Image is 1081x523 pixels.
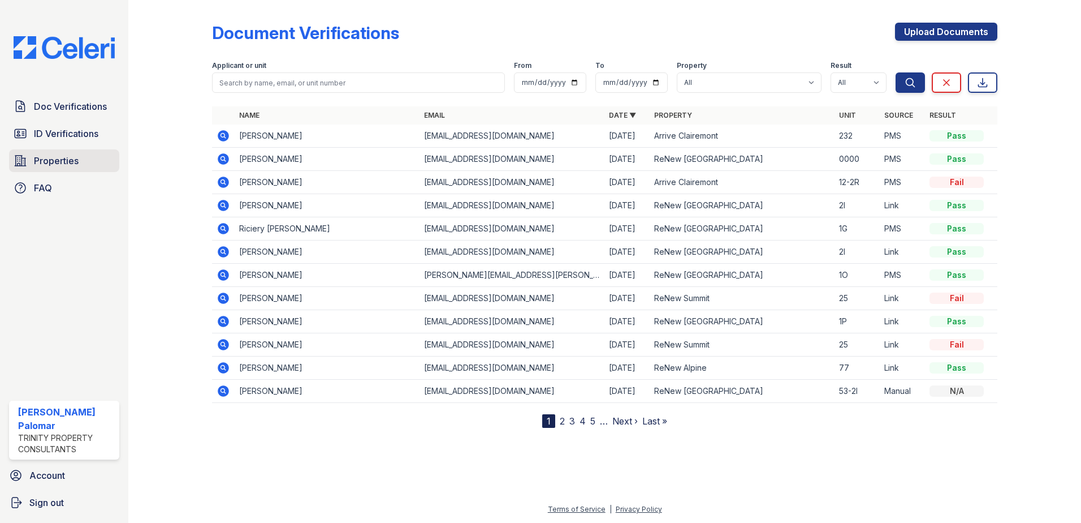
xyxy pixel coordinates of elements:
td: [EMAIL_ADDRESS][DOMAIN_NAME] [420,171,604,194]
td: ReNew [GEOGRAPHIC_DATA] [650,217,834,241]
a: Doc Verifications [9,95,119,118]
td: [PERSON_NAME] [235,171,420,194]
td: ReNew [GEOGRAPHIC_DATA] [650,264,834,287]
div: Pass [929,316,984,327]
td: ReNew Alpine [650,357,834,380]
td: ReNew Summit [650,333,834,357]
td: [EMAIL_ADDRESS][DOMAIN_NAME] [420,310,604,333]
span: Sign out [29,496,64,509]
a: Result [929,111,956,119]
div: | [609,505,612,513]
div: Fail [929,339,984,350]
div: Pass [929,362,984,374]
div: Document Verifications [212,23,399,43]
span: FAQ [34,181,52,195]
td: [PERSON_NAME] [235,241,420,264]
label: Result [831,61,851,70]
td: ReNew [GEOGRAPHIC_DATA] [650,310,834,333]
span: Doc Verifications [34,100,107,113]
span: Account [29,469,65,482]
td: [PERSON_NAME] [235,380,420,403]
td: [DATE] [604,148,650,171]
td: [PERSON_NAME][EMAIL_ADDRESS][PERSON_NAME][DOMAIN_NAME] [420,264,604,287]
td: Arrive Clairemont [650,171,834,194]
td: PMS [880,125,925,148]
a: Name [239,111,260,119]
td: 2I [834,241,880,264]
td: [PERSON_NAME] [235,310,420,333]
td: 1G [834,217,880,241]
td: [DATE] [604,194,650,217]
td: PMS [880,148,925,171]
td: [PERSON_NAME] [235,357,420,380]
label: Property [677,61,707,70]
td: 1O [834,264,880,287]
td: ReNew [GEOGRAPHIC_DATA] [650,148,834,171]
td: [EMAIL_ADDRESS][DOMAIN_NAME] [420,287,604,310]
div: Pass [929,200,984,211]
a: Property [654,111,692,119]
td: 12-2R [834,171,880,194]
td: [DATE] [604,357,650,380]
div: Pass [929,130,984,142]
td: PMS [880,264,925,287]
td: 1P [834,310,880,333]
div: [PERSON_NAME] Palomar [18,405,115,432]
a: Sign out [5,491,124,514]
td: [EMAIL_ADDRESS][DOMAIN_NAME] [420,241,604,264]
td: [EMAIL_ADDRESS][DOMAIN_NAME] [420,380,604,403]
div: Pass [929,246,984,258]
td: [EMAIL_ADDRESS][DOMAIN_NAME] [420,148,604,171]
td: [PERSON_NAME] [235,148,420,171]
a: Last » [642,415,667,427]
a: Unit [839,111,856,119]
td: [DATE] [604,310,650,333]
td: [DATE] [604,264,650,287]
a: Account [5,464,124,487]
a: 3 [569,415,575,427]
td: Manual [880,380,925,403]
td: [DATE] [604,380,650,403]
td: [DATE] [604,287,650,310]
td: [PERSON_NAME] [235,333,420,357]
a: FAQ [9,177,119,199]
td: Link [880,194,925,217]
td: Link [880,310,925,333]
a: Date ▼ [609,111,636,119]
td: ReNew [GEOGRAPHIC_DATA] [650,241,834,264]
td: 232 [834,125,880,148]
a: 5 [590,415,595,427]
td: 53-2I [834,380,880,403]
td: Link [880,333,925,357]
a: Privacy Policy [616,505,662,513]
a: Email [424,111,445,119]
td: [PERSON_NAME] [235,287,420,310]
td: [DATE] [604,333,650,357]
label: From [514,61,531,70]
td: 25 [834,287,880,310]
td: [DATE] [604,171,650,194]
div: Pass [929,223,984,234]
a: ID Verifications [9,122,119,145]
span: ID Verifications [34,127,98,140]
td: [EMAIL_ADDRESS][DOMAIN_NAME] [420,194,604,217]
td: [EMAIL_ADDRESS][DOMAIN_NAME] [420,217,604,241]
div: Trinity Property Consultants [18,432,115,455]
span: … [600,414,608,428]
td: Link [880,357,925,380]
td: Riciery [PERSON_NAME] [235,217,420,241]
a: Properties [9,149,119,172]
td: [DATE] [604,217,650,241]
td: PMS [880,171,925,194]
a: 4 [580,415,586,427]
td: 25 [834,333,880,357]
img: CE_Logo_Blue-a8612792a0a2168367f1c8372b55b34899dd931a85d93a1a3d3e32e68fde9ad4.png [5,36,124,59]
td: [DATE] [604,125,650,148]
label: To [595,61,604,70]
td: 2I [834,194,880,217]
td: [EMAIL_ADDRESS][DOMAIN_NAME] [420,333,604,357]
span: Properties [34,154,79,168]
div: Pass [929,269,984,281]
div: Fail [929,293,984,304]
